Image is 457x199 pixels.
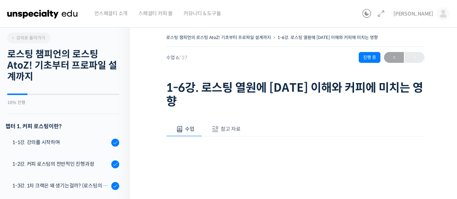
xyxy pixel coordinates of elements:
a: 로스팅 챔피언의 로스팅 AtoZ! 기초부터 프로파일 설계까지 [166,35,271,40]
span: / 27 [179,55,187,61]
div: 1-3강. 1차 크랙은 왜 생기는걸까? (로스팅의 물리적, 화학적 변화) [12,182,109,190]
div: 1-2강. 커피 로스팅의 전반적인 진행과정 [12,160,109,168]
span: 참고 자료 [221,126,241,132]
a: ←이전 [384,52,404,63]
span: 수업 [185,126,194,132]
div: 진행 중 [359,52,380,63]
div: 1-1강. 강의를 시작하며 [12,138,109,146]
a: 1-6강. 로스팅 열원에 [DATE] 이해와 커피에 미치는 영향 [277,35,378,40]
h2: 로스팅 챔피언의 로스팅 AtoZ! 기초부터 프로파일 설계까지 [7,49,119,83]
span: [PERSON_NAME] [393,10,433,17]
span: ← [384,53,404,62]
h1: 1-6강. 로스팅 열원에 [DATE] 이해와 커피에 미치는 영향 [166,81,424,109]
span: 수업 6 [166,55,187,60]
a: 강의로 돌아가기 [7,33,51,43]
span: 강의로 돌아가기 [11,35,45,40]
div: 18% 진행 [7,100,119,105]
h3: 챕터 1. 커피 로스팅이란? [5,121,119,131]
